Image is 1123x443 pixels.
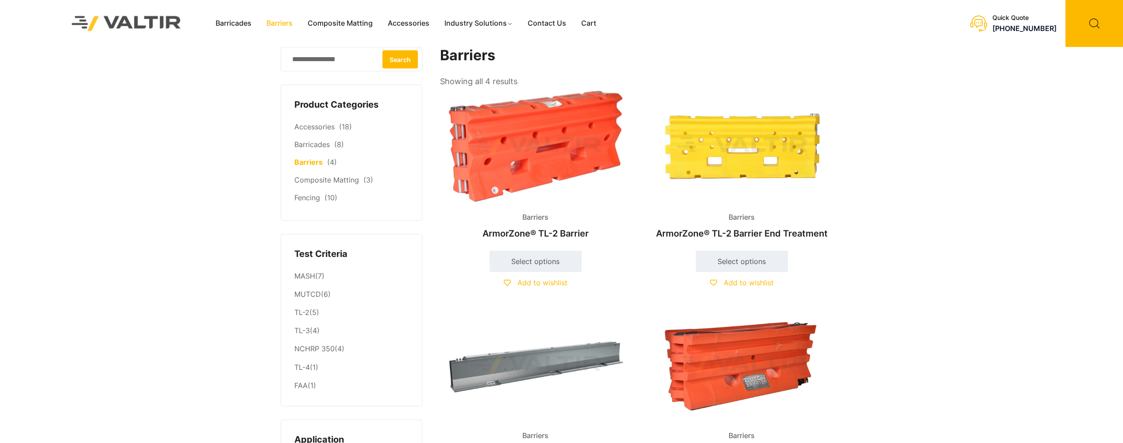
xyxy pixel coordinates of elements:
span: (10) [324,193,337,202]
span: (3) [363,175,373,184]
a: TL-2 [294,308,309,317]
a: Barriers [259,17,300,30]
a: [PHONE_NUMBER] [992,24,1057,33]
a: TL-4 [294,363,310,372]
span: Add to wishlist [517,278,567,287]
a: NCHRP 350 [294,344,335,353]
a: Composite Matting [294,175,359,184]
span: Add to wishlist [724,278,774,287]
a: Industry Solutions [437,17,521,30]
span: Barriers [516,429,555,443]
h4: Product Categories [294,98,409,112]
a: Select options for “ArmorZone® TL-2 Barrier” [490,251,582,272]
li: (1) [294,358,409,377]
span: (8) [334,140,344,149]
h1: Barriers [440,47,838,64]
h4: Test Criteria [294,248,409,261]
div: Quick Quote [992,14,1057,22]
a: MASH [294,272,315,280]
h2: ArmorZone® TL-2 Barrier End Treatment [646,224,837,243]
a: FAA [294,381,308,390]
li: (6) [294,286,409,304]
button: Search [382,50,418,68]
p: Showing all 4 results [440,74,517,89]
span: Barriers [722,429,761,443]
li: (7) [294,267,409,285]
li: (5) [294,304,409,322]
li: (1) [294,377,409,392]
a: Cart [574,17,604,30]
h2: ArmorZone® TL-2 Barrier [440,224,631,243]
span: (18) [339,122,352,131]
a: Barriers [294,158,323,167]
img: Valtir Rentals [60,4,193,42]
span: Barriers [516,211,555,224]
a: Add to wishlist [504,278,567,287]
a: Barricades [208,17,259,30]
span: Barriers [722,211,761,224]
a: Fencing [294,193,320,202]
a: Accessories [380,17,437,30]
a: BarriersArmorZone® TL-2 Barrier [440,89,631,243]
a: Composite Matting [300,17,380,30]
a: Accessories [294,122,335,131]
a: Add to wishlist [710,278,774,287]
a: Select options for “ArmorZone® TL-2 Barrier End Treatment” [696,251,788,272]
li: (4) [294,322,409,340]
a: BarriersArmorZone® TL-2 Barrier End Treatment [646,89,837,243]
span: (4) [327,158,337,167]
a: MUTCD [294,290,321,299]
a: TL-3 [294,326,310,335]
a: Barricades [294,140,330,149]
a: Contact Us [520,17,574,30]
li: (4) [294,340,409,358]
